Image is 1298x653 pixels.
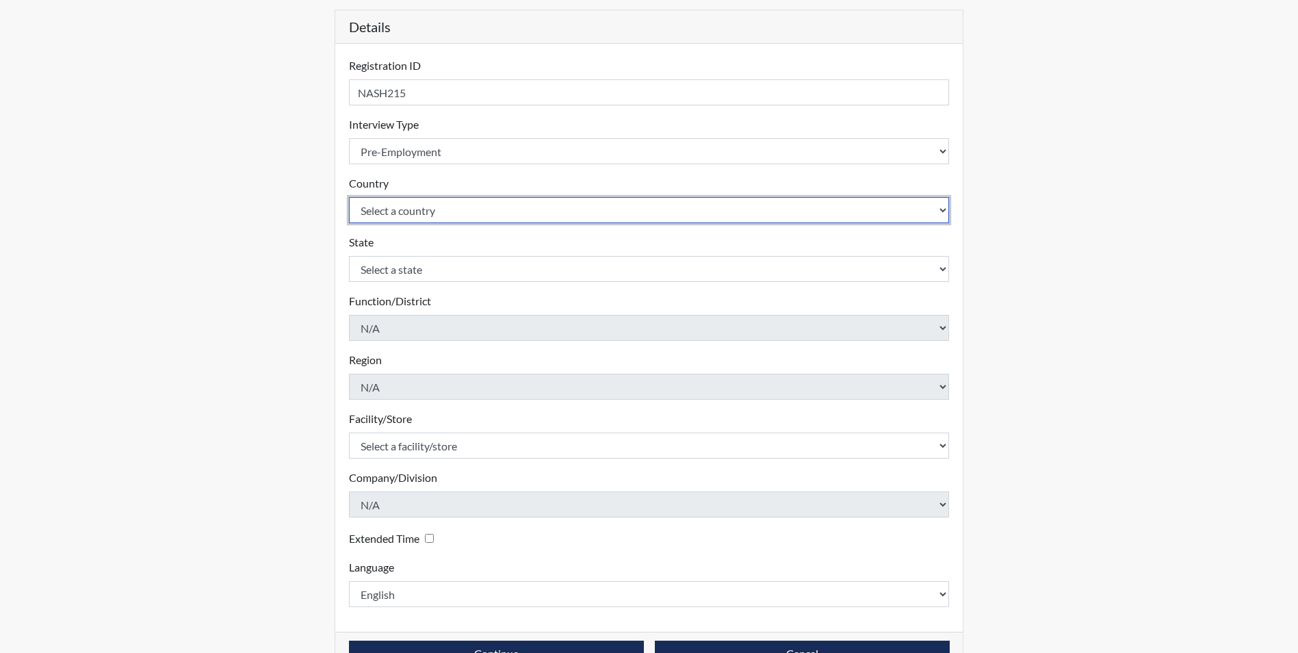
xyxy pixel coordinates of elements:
[349,79,950,105] input: Insert a Registration ID, which needs to be a unique alphanumeric value for each interviewee
[349,234,374,251] label: State
[335,10,963,44] h5: Details
[349,116,419,133] label: Interview Type
[349,293,431,309] label: Function/District
[349,57,421,74] label: Registration ID
[349,528,439,548] div: Checking this box will provide the interviewee with an accomodation of extra time to answer each ...
[349,411,412,427] label: Facility/Store
[349,470,437,486] label: Company/Division
[349,352,382,368] label: Region
[349,175,389,192] label: Country
[349,530,419,547] label: Extended Time
[349,559,394,576] label: Language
